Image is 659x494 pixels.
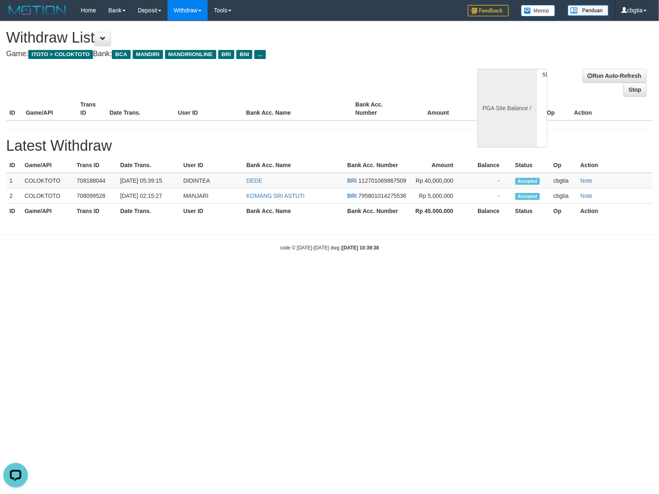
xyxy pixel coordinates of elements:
[512,204,550,219] th: Status
[515,178,540,185] span: Accepted
[461,97,511,120] th: Balance
[352,97,407,120] th: Bank Acc. Number
[77,97,106,120] th: Trans ID
[342,245,379,251] strong: [DATE] 10:39:38
[477,69,536,148] div: PGA Site Balance /
[117,188,180,204] td: [DATE] 02:15:27
[568,5,609,16] img: panduan.png
[571,97,653,120] th: Action
[344,204,411,219] th: Bank Acc. Number
[180,158,243,173] th: User ID
[550,173,577,188] td: cbgtia
[6,29,431,46] h1: Withdraw List
[347,177,357,184] span: BRI
[6,50,431,58] h4: Game: Bank:
[411,173,466,188] td: Rp 40,000,000
[112,50,130,59] span: BCA
[466,173,512,188] td: -
[21,188,73,204] td: COLOKTOTO
[180,173,243,188] td: DIDINTEA
[218,50,234,59] span: BRI
[411,204,466,219] th: Rp 45.000.000
[347,193,357,199] span: BRI
[174,97,243,120] th: User ID
[117,204,180,219] th: Date Trans.
[580,193,593,199] a: Note
[73,173,117,188] td: 708188044
[544,97,571,120] th: Op
[466,188,512,204] td: -
[243,158,344,173] th: Bank Acc. Name
[6,97,23,120] th: ID
[23,97,77,120] th: Game/API
[254,50,265,59] span: ...
[247,193,305,199] a: KOMANG SRI ASTUTI
[21,204,73,219] th: Game/API
[358,177,406,184] span: 112701069867509
[512,158,550,173] th: Status
[180,188,243,204] td: MANJARI
[466,158,512,173] th: Balance
[407,97,461,120] th: Amount
[623,83,647,97] a: Stop
[21,173,73,188] td: COLOKTOTO
[73,158,117,173] th: Trans ID
[550,188,577,204] td: cbgtia
[411,188,466,204] td: Rp 5,000,000
[577,204,653,219] th: Action
[106,97,175,120] th: Date Trans.
[577,158,653,173] th: Action
[358,193,406,199] span: 795801014275536
[6,158,21,173] th: ID
[6,173,21,188] td: 1
[247,177,263,184] a: DEDE
[133,50,163,59] span: MANDIRI
[73,188,117,204] td: 708099528
[3,3,28,28] button: Open LiveChat chat widget
[550,158,577,173] th: Op
[165,50,216,59] span: MANDIRIONLINE
[28,50,93,59] span: ITOTO > COLOKTOTO
[6,188,21,204] td: 2
[411,158,466,173] th: Amount
[580,177,593,184] a: Note
[180,204,243,219] th: User ID
[117,158,180,173] th: Date Trans.
[6,204,21,219] th: ID
[73,204,117,219] th: Trans ID
[515,193,540,200] span: Accepted
[6,138,653,154] h1: Latest Withdraw
[550,204,577,219] th: Op
[466,204,512,219] th: Balance
[468,5,509,16] img: Feedback.jpg
[280,245,379,251] small: code © [DATE]-[DATE] dwg |
[6,4,68,16] img: MOTION_logo.png
[243,204,344,219] th: Bank Acc. Name
[117,173,180,188] td: [DATE] 05:39:15
[582,69,647,83] a: Run Auto-Refresh
[521,5,555,16] img: Button%20Memo.svg
[243,97,352,120] th: Bank Acc. Name
[236,50,252,59] span: BNI
[21,158,73,173] th: Game/API
[344,158,411,173] th: Bank Acc. Number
